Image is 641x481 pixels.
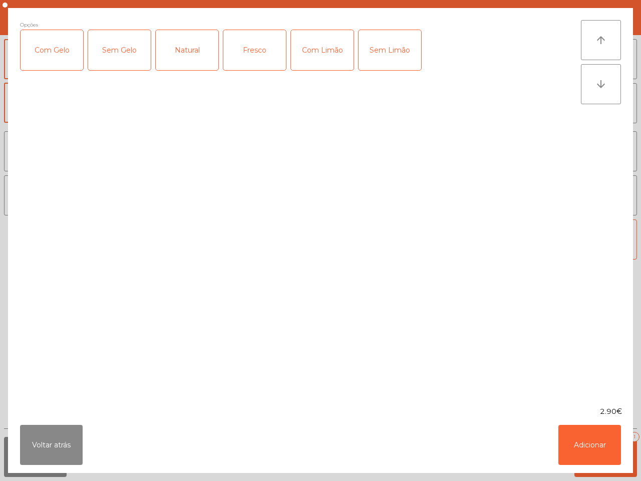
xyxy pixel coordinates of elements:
div: Sem Limão [359,30,421,70]
div: Fresco [223,30,286,70]
button: Adicionar [558,425,621,465]
span: Opções [20,20,38,30]
div: Com Limão [291,30,354,70]
div: Com Gelo [21,30,83,70]
i: arrow_downward [595,78,607,90]
i: arrow_upward [595,34,607,46]
div: 2.90€ [8,406,633,417]
button: Voltar atrás [20,425,83,465]
button: arrow_downward [581,64,621,104]
div: Natural [156,30,218,70]
div: Sem Gelo [88,30,151,70]
button: arrow_upward [581,20,621,60]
